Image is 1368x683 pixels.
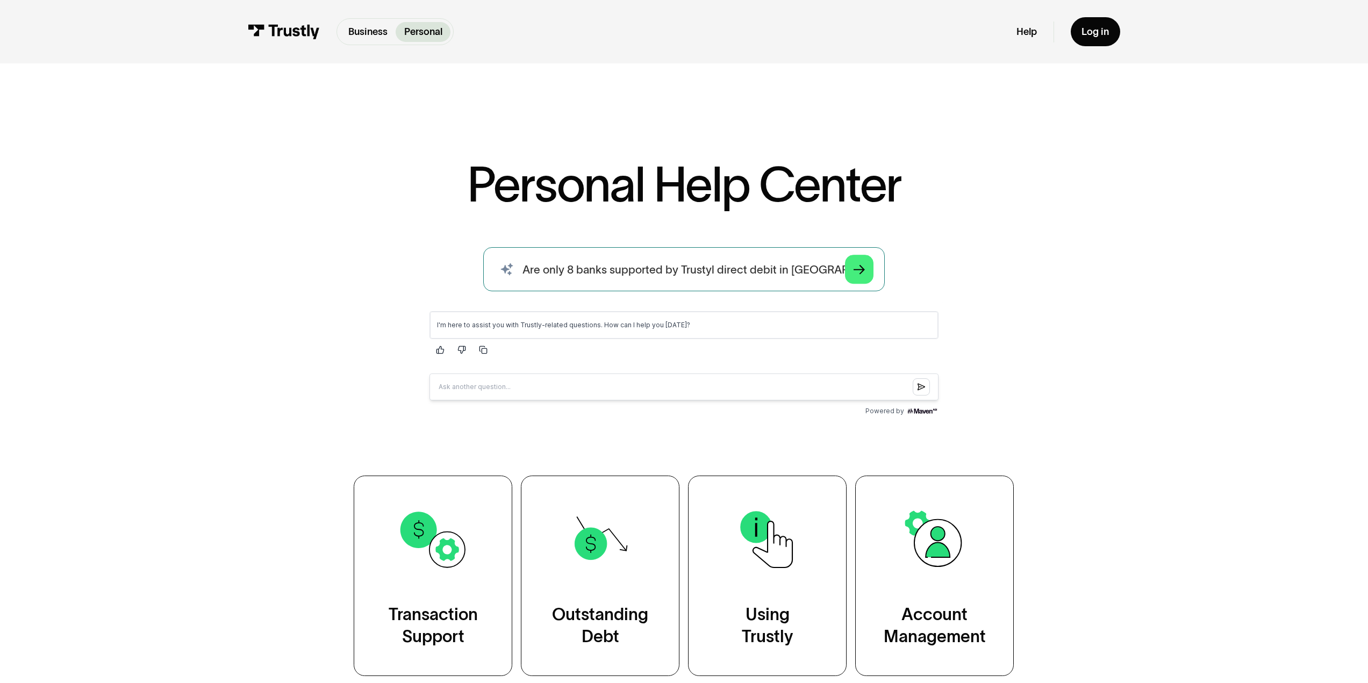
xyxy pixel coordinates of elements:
form: Search [483,247,885,291]
p: I'm here to assist you with Trustly-related questions. How can I help you [DATE]? [16,18,510,27]
a: Log in [1071,17,1120,46]
a: TransactionSupport [354,476,512,676]
h1: Personal Help Center [467,160,901,209]
a: UsingTrustly [688,476,847,676]
img: Maven AGI Logo [485,104,518,113]
div: Outstanding Debt [552,603,648,648]
div: Transaction Support [389,603,478,648]
button: Submit question [492,76,509,93]
a: OutstandingDebt [521,476,679,676]
div: Account Management [884,603,986,648]
a: Personal [396,22,450,42]
div: Using Trustly [742,603,793,648]
img: Trustly Logo [248,24,320,39]
div: Log in [1081,26,1109,38]
span: Powered by [445,104,483,113]
a: Business [340,22,396,42]
input: Question box [9,71,518,98]
p: Business [348,25,388,39]
input: search [483,247,885,291]
p: Personal [404,25,442,39]
a: Help [1016,26,1037,38]
a: AccountManagement [855,476,1014,676]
